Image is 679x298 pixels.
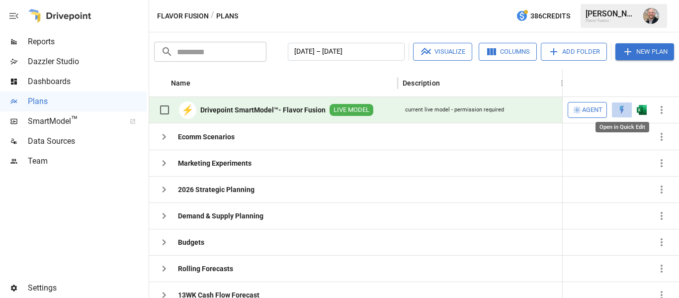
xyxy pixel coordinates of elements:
[530,10,570,22] span: 386 Credits
[541,43,607,61] button: Add Folder
[28,115,119,127] span: SmartModel
[617,105,627,115] div: Open in Quick Edit
[555,76,569,90] button: Description column menu
[28,155,147,167] span: Team
[441,76,455,90] button: Sort
[405,106,504,114] div: current live model - permission required
[643,8,659,24] img: Dustin Jacobson
[178,264,233,274] b: Rolling Forecasts
[28,36,147,48] span: Reports
[568,102,607,118] button: Agent
[179,101,196,119] div: ⚡
[191,76,205,90] button: Sort
[512,7,574,25] button: 386Credits
[637,2,665,30] button: Dustin Jacobson
[413,43,472,61] button: Visualize
[178,132,235,142] b: Ecomm Scenarios
[586,18,637,23] div: Flavor Fusion
[615,43,674,60] button: New Plan
[658,76,672,90] button: Sort
[178,211,263,221] b: Demand & Supply Planning
[403,79,440,87] div: Description
[28,96,147,107] span: Plans
[617,105,627,115] img: quick-edit-flash.b8aec18c.svg
[288,43,405,61] button: [DATE] – [DATE]
[28,56,147,68] span: Dazzler Studio
[595,122,649,132] div: Open in Quick Edit
[178,237,204,247] b: Budgets
[330,105,373,115] span: LIVE MODEL
[200,105,326,115] b: Drivepoint SmartModel™- Flavor Fusion
[71,114,78,126] span: ™
[171,79,190,87] div: Name
[479,43,537,61] button: Columns
[178,185,255,195] b: 2026 Strategic Planning
[28,282,147,294] span: Settings
[586,9,637,18] div: [PERSON_NAME]
[28,76,147,88] span: Dashboards
[157,10,209,22] button: Flavor Fusion
[178,158,252,168] b: Marketing Experiments
[28,135,147,147] span: Data Sources
[582,104,602,116] span: Agent
[637,105,647,115] img: excel-icon.76473adf.svg
[211,10,214,22] div: /
[637,105,647,115] div: Open in Excel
